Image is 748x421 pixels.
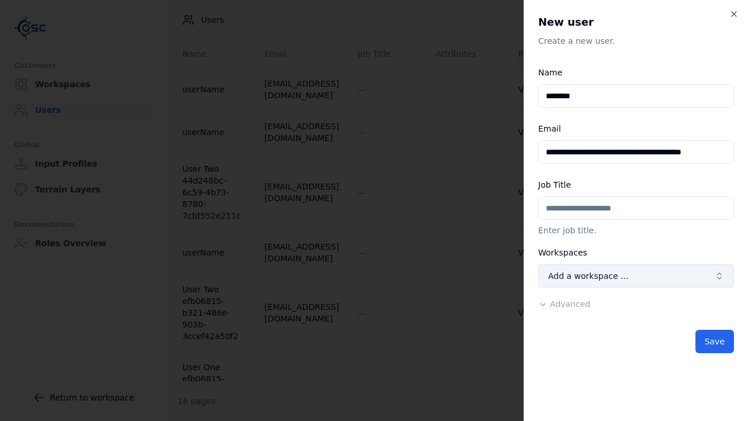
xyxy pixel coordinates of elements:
[548,270,629,282] span: Add a workspace …
[538,248,587,257] label: Workspaces
[538,124,561,133] label: Email
[538,180,571,189] label: Job Title
[538,225,734,236] p: Enter job title.
[538,68,562,77] label: Name
[538,35,734,47] p: Create a new user.
[538,298,590,310] button: Advanced
[538,14,734,30] h2: New user
[550,299,590,309] span: Advanced
[695,330,734,353] button: Save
